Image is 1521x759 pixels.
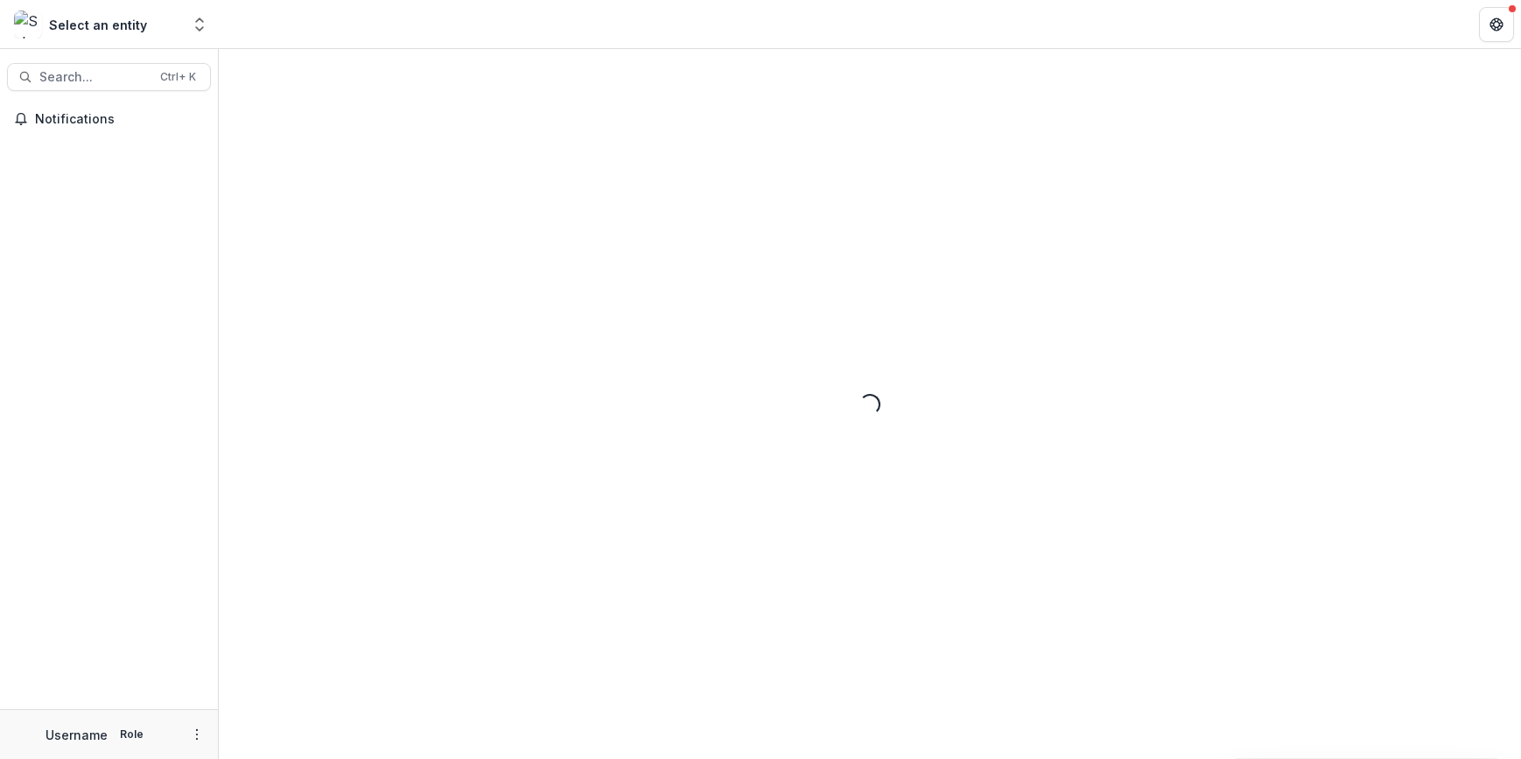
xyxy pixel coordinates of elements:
[1479,7,1514,42] button: Get Help
[157,67,200,87] div: Ctrl + K
[186,724,207,745] button: More
[35,112,204,127] span: Notifications
[7,63,211,91] button: Search...
[14,11,42,39] img: Select an entity
[46,726,108,744] p: Username
[49,16,147,34] div: Select an entity
[39,70,150,85] span: Search...
[187,7,212,42] button: Open entity switcher
[7,105,211,133] button: Notifications
[115,727,149,742] p: Role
